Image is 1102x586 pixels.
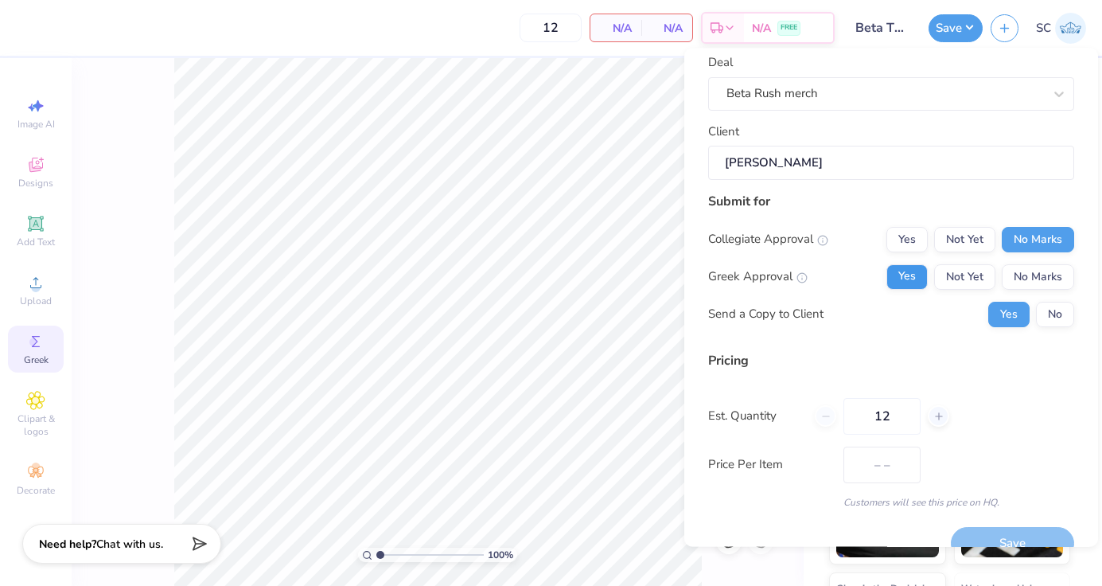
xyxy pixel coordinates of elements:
[708,123,739,141] label: Client
[708,146,1074,181] input: e.g. Ethan Linker
[1002,227,1074,252] button: No Marks
[843,12,921,44] input: Untitled Design
[752,20,771,37] span: N/A
[1002,264,1074,290] button: No Marks
[708,408,803,426] label: Est. Quantity
[708,456,831,475] label: Price Per Item
[708,268,808,287] div: Greek Approval
[934,264,995,290] button: Not Yet
[488,548,513,562] span: 100 %
[1036,19,1051,37] span: SC
[17,236,55,248] span: Add Text
[781,22,797,33] span: FREE
[708,306,824,324] div: Send a Copy to Client
[39,537,96,552] strong: Need help?
[600,20,632,37] span: N/A
[708,351,1074,370] div: Pricing
[96,537,163,552] span: Chat with us.
[708,54,733,72] label: Deal
[708,495,1074,510] div: Customers will see this price on HQ.
[886,227,928,252] button: Yes
[843,398,921,435] input: – –
[1036,302,1074,327] button: No
[929,14,983,42] button: Save
[8,412,64,438] span: Clipart & logos
[651,20,683,37] span: N/A
[18,118,55,131] span: Image AI
[934,227,995,252] button: Not Yet
[708,231,828,249] div: Collegiate Approval
[18,177,53,189] span: Designs
[20,295,52,307] span: Upload
[520,14,582,42] input: – –
[24,354,49,366] span: Greek
[708,192,1074,211] div: Submit for
[886,264,928,290] button: Yes
[1055,13,1086,44] img: Saraclaire Chiaramonte
[17,484,55,497] span: Decorate
[1036,13,1086,44] a: SC
[988,302,1030,327] button: Yes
